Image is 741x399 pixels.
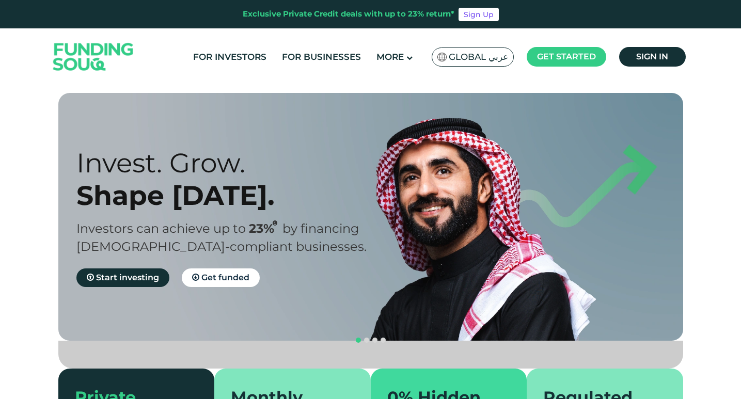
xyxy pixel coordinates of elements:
[354,336,362,344] button: navigation
[537,52,596,61] span: Get started
[619,47,686,67] a: Sign in
[76,147,389,179] div: Invest. Grow.
[379,336,387,344] button: navigation
[243,8,454,20] div: Exclusive Private Credit deals with up to 23% return*
[201,273,249,282] span: Get funded
[376,52,404,62] span: More
[279,49,364,66] a: For Businesses
[362,336,371,344] button: navigation
[76,221,246,236] span: Investors can achieve up to
[636,52,668,61] span: Sign in
[182,268,260,287] a: Get funded
[76,179,389,212] div: Shape [DATE].
[96,273,159,282] span: Start investing
[43,31,144,83] img: Logo
[459,8,499,21] a: Sign Up
[76,268,169,287] a: Start investing
[371,336,379,344] button: navigation
[449,51,508,63] span: Global عربي
[249,221,282,236] span: 23%
[273,220,277,226] i: 23% IRR (expected) ~ 15% Net yield (expected)
[437,53,447,61] img: SA Flag
[191,49,269,66] a: For Investors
